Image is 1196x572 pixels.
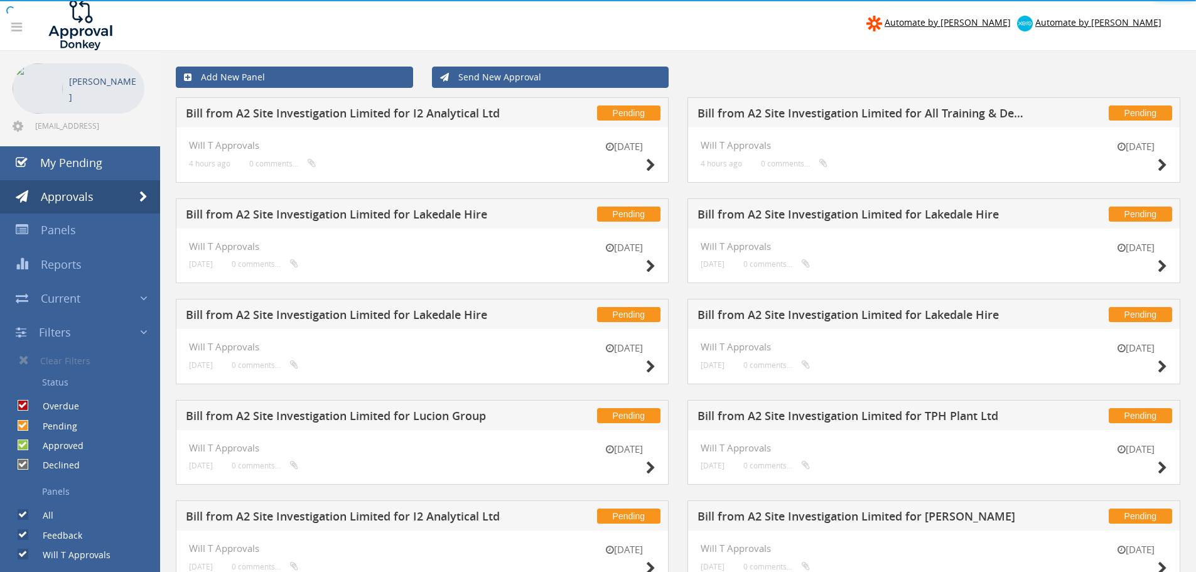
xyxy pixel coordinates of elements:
[701,241,1167,252] h4: Will T Approvals
[1104,543,1167,556] small: [DATE]
[1104,241,1167,254] small: [DATE]
[30,400,79,413] label: Overdue
[176,67,413,88] a: Add New Panel
[189,342,655,352] h4: Will T Approvals
[597,307,660,322] span: Pending
[69,73,138,105] p: [PERSON_NAME]
[701,443,1167,453] h4: Will T Approvals
[232,461,298,470] small: 0 comments...
[189,140,655,151] h4: Will T Approvals
[698,107,1028,123] h5: Bill from A2 Site Investigation Limited for All Training & Development Ltd
[9,481,160,502] a: Panels
[1017,16,1033,31] img: xero-logo.png
[186,107,517,123] h5: Bill from A2 Site Investigation Limited for I2 Analytical Ltd
[186,309,517,325] h5: Bill from A2 Site Investigation Limited for Lakedale Hire
[232,259,298,269] small: 0 comments...
[743,562,810,571] small: 0 comments...
[698,510,1028,526] h5: Bill from A2 Site Investigation Limited for [PERSON_NAME]
[189,562,213,571] small: [DATE]
[30,549,110,561] label: Will T Approvals
[698,410,1028,426] h5: Bill from A2 Site Investigation Limited for TPH Plant Ltd
[593,543,655,556] small: [DATE]
[1104,140,1167,153] small: [DATE]
[593,140,655,153] small: [DATE]
[597,105,660,121] span: Pending
[698,208,1028,224] h5: Bill from A2 Site Investigation Limited for Lakedale Hire
[41,257,82,272] span: Reports
[597,408,660,423] span: Pending
[761,159,827,168] small: 0 comments...
[30,440,84,452] label: Approved
[866,16,882,31] img: zapier-logomark.png
[701,342,1167,352] h4: Will T Approvals
[186,208,517,224] h5: Bill from A2 Site Investigation Limited for Lakedale Hire
[41,189,94,204] span: Approvals
[186,510,517,526] h5: Bill from A2 Site Investigation Limited for I2 Analytical Ltd
[1109,307,1172,322] span: Pending
[701,562,725,571] small: [DATE]
[186,410,517,426] h5: Bill from A2 Site Investigation Limited for Lucion Group
[189,259,213,269] small: [DATE]
[1109,207,1172,222] span: Pending
[9,372,160,393] a: Status
[189,443,655,453] h4: Will T Approvals
[39,325,71,340] span: Filters
[30,420,77,433] label: Pending
[701,360,725,370] small: [DATE]
[743,259,810,269] small: 0 comments...
[232,562,298,571] small: 0 comments...
[885,16,1011,28] span: Automate by [PERSON_NAME]
[701,159,742,168] small: 4 hours ago
[1109,509,1172,524] span: Pending
[701,140,1167,151] h4: Will T Approvals
[1104,443,1167,456] small: [DATE]
[743,461,810,470] small: 0 comments...
[593,443,655,456] small: [DATE]
[701,543,1167,554] h4: Will T Approvals
[189,159,230,168] small: 4 hours ago
[698,309,1028,325] h5: Bill from A2 Site Investigation Limited for Lakedale Hire
[40,155,102,170] span: My Pending
[35,121,142,131] span: [EMAIL_ADDRESS][DOMAIN_NAME]
[1109,105,1172,121] span: Pending
[189,543,655,554] h4: Will T Approvals
[41,291,80,306] span: Current
[1109,408,1172,423] span: Pending
[232,360,298,370] small: 0 comments...
[9,349,160,372] a: Clear Filters
[593,241,655,254] small: [DATE]
[701,259,725,269] small: [DATE]
[30,459,80,472] label: Declined
[30,509,53,522] label: All
[189,360,213,370] small: [DATE]
[1035,16,1161,28] span: Automate by [PERSON_NAME]
[1104,342,1167,355] small: [DATE]
[30,529,82,542] label: Feedback
[593,342,655,355] small: [DATE]
[743,360,810,370] small: 0 comments...
[249,159,316,168] small: 0 comments...
[432,67,669,88] a: Send New Approval
[701,461,725,470] small: [DATE]
[597,509,660,524] span: Pending
[189,241,655,252] h4: Will T Approvals
[597,207,660,222] span: Pending
[189,461,213,470] small: [DATE]
[41,222,76,237] span: Panels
